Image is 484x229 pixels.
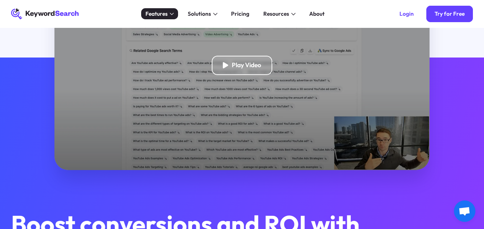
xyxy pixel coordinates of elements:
div: Resources [263,10,289,18]
a: About [305,8,329,19]
div: Login [399,10,414,17]
a: Try for Free [426,6,473,23]
div: About [309,10,325,18]
a: Pricing [227,8,254,19]
div: Try for Free [435,10,465,17]
a: Login [391,6,422,23]
div: Solutions [188,10,211,18]
div: Pricing [231,10,249,18]
div: Play Video [232,61,261,69]
a: Open chat [454,200,475,222]
div: Features [145,10,168,18]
